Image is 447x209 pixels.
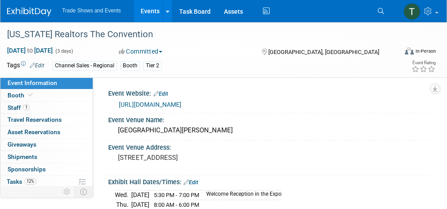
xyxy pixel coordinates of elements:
span: Booth [8,92,35,99]
a: Edit [153,91,168,97]
div: Event Format [370,46,436,59]
div: Event Venue Address: [108,141,429,152]
div: In-Person [415,48,436,54]
span: Asset Reservations [8,128,60,135]
td: Toggle Event Tabs [75,186,93,197]
span: Travel Reservations [8,116,62,123]
a: Edit [30,62,44,69]
img: ExhibitDay [7,8,51,16]
div: Channel Sales - Regional [52,61,117,70]
div: Event Website: [108,87,429,98]
a: Sponsorships [0,163,93,175]
span: Tasks [7,178,36,185]
td: Tags [7,61,44,71]
td: Wed. [115,190,131,200]
div: Tier 2 [143,61,162,70]
span: 5:30 PM - 7:00 PM [154,192,199,198]
div: Event Rating [412,61,435,65]
a: [URL][DOMAIN_NAME] [119,101,181,108]
a: Edit [184,179,198,186]
a: Event Information [0,77,93,89]
span: [DATE] [DATE] [7,46,53,54]
button: Committed [116,47,166,56]
span: (3 days) [55,48,73,54]
span: Staff [8,104,30,111]
pre: [STREET_ADDRESS] [118,154,232,162]
span: 1 [23,104,30,111]
span: 12% [24,178,36,185]
a: Shipments [0,151,93,163]
span: [GEOGRAPHIC_DATA], [GEOGRAPHIC_DATA] [268,49,379,55]
i: Booth reservation complete [28,93,33,97]
a: Staff1 [0,102,93,114]
img: Format-Inperson.png [405,47,414,54]
td: Welcome Reception in the Expo [201,190,282,200]
span: Shipments [8,153,37,160]
span: Giveaways [8,141,36,148]
div: Event Venue Name: [108,113,429,124]
a: Asset Reservations [0,126,93,138]
span: 8:00 AM - 6:00 PM [154,201,199,208]
span: Event Information [8,79,57,86]
span: Sponsorships [8,166,46,173]
a: Giveaways [0,139,93,151]
span: Trade Shows and Events [62,8,121,14]
div: Booth [120,61,140,70]
div: Exhibit Hall Dates/Times: [108,175,429,187]
span: to [26,47,34,54]
img: Tiff Wagner [404,3,420,20]
a: Travel Reservations [0,114,93,126]
a: Tasks12% [0,176,93,188]
td: Personalize Event Tab Strip [59,186,75,197]
td: [DATE] [131,190,149,200]
div: [GEOGRAPHIC_DATA][PERSON_NAME] [115,124,423,137]
a: Booth [0,89,93,101]
div: [US_STATE] Realtors The Convention [4,27,393,43]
